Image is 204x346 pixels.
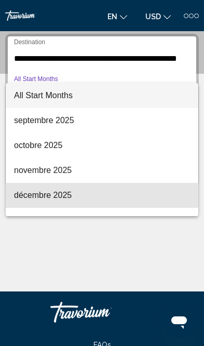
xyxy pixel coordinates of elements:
[14,158,190,183] span: novembre 2025
[14,183,190,208] span: décembre 2025
[14,133,190,158] span: octobre 2025
[14,91,73,100] span: All Start Months
[14,108,190,133] span: septembre 2025
[162,304,196,338] iframe: Bouton de lancement de la fenêtre de messagerie
[14,208,190,233] span: janvier 2026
